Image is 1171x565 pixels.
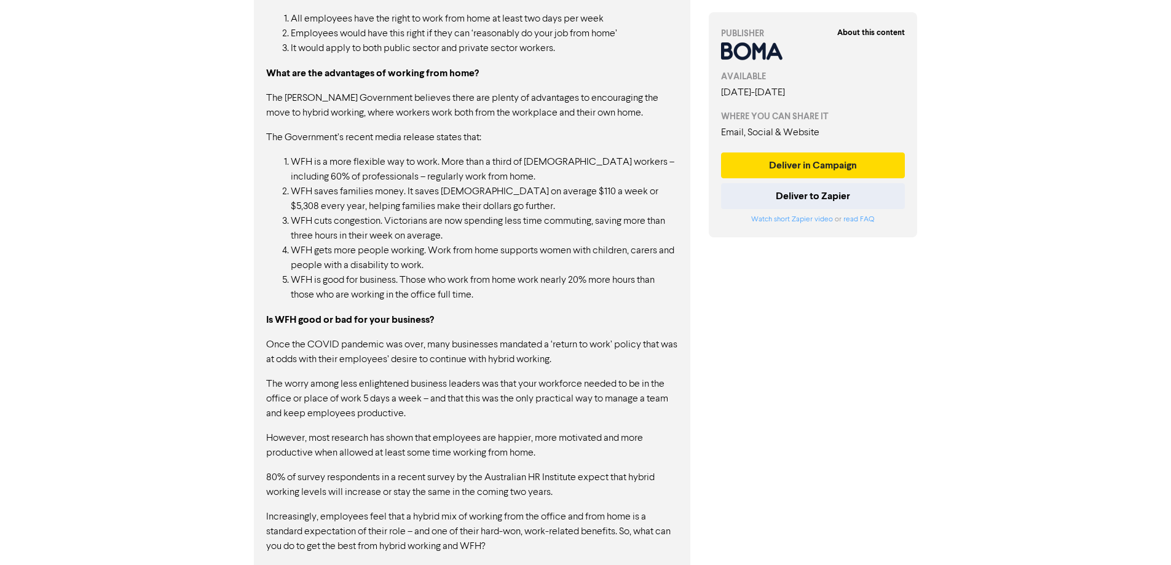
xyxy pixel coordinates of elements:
[751,216,833,223] a: Watch short Zapier video
[291,273,678,302] li: WFH is good for business. Those who work from home work nearly 20% more hours than those who are ...
[266,470,678,500] p: 80% of survey respondents in a recent survey by the Australian HR Institute expect that hybrid wo...
[721,85,905,100] div: [DATE] - [DATE]
[721,125,905,140] div: Email, Social & Website
[291,155,678,184] li: WFH is a more flexible way to work. More than a third of [DEMOGRAPHIC_DATA] workers – including 6...
[266,314,434,326] strong: Is WFH good or bad for your business?
[291,243,678,273] li: WFH gets more people working. Work from home supports women with children, carers and people with...
[721,70,905,83] div: AVAILABLE
[266,338,678,367] p: Once the COVID pandemic was over, many businesses mandated a ‘return to work’ policy that was at ...
[266,510,678,554] p: Increasingly, employees feel that a hybrid mix of working from the office and from home is a stan...
[837,28,905,38] strong: About this content
[721,214,905,225] div: or
[291,26,678,41] li: Employees would have this right if they can ‘reasonably do your job from home’
[266,67,479,79] strong: What are the advantages of working from home?
[266,130,678,145] p: The Government’s recent media release states that:
[721,110,905,123] div: WHERE YOU CAN SHARE IT
[721,152,905,178] button: Deliver in Campaign
[1017,432,1171,565] iframe: Chat Widget
[291,41,678,56] li: It would apply to both public sector and private sector workers.
[291,214,678,243] li: WFH cuts congestion. Victorians are now spending less time commuting, saving more than three hour...
[291,184,678,214] li: WFH saves families money. It saves [DEMOGRAPHIC_DATA] on average $110 a week or $5,308 every year...
[266,431,678,460] p: However, most research has shown that employees are happier, more motivated and more productive w...
[843,216,874,223] a: read FAQ
[291,12,678,26] li: All employees have the right to work from home at least two days per week
[721,183,905,209] button: Deliver to Zapier
[266,91,678,121] p: The [PERSON_NAME] Government believes there are plenty of advantages to encouraging the move to h...
[266,377,678,421] p: The worry among less enlightened business leaders was that your workforce needed to be in the off...
[721,27,905,40] div: PUBLISHER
